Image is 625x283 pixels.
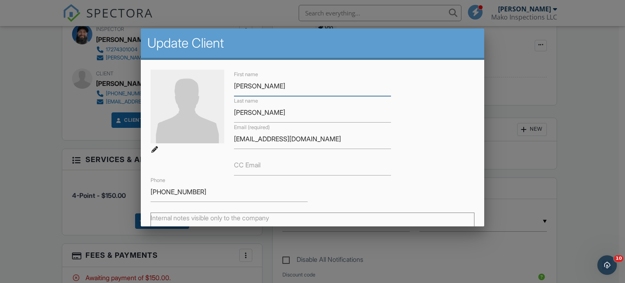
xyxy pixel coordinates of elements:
[151,70,224,143] img: default-user-f0147aede5fd5fa78ca7ade42f37bd4542148d508eef1c3d3ea960f66861d68b.jpg
[234,97,258,105] label: Last name
[234,71,258,78] label: First name
[234,124,270,131] label: Email (required)
[614,255,623,262] span: 10
[151,213,269,222] label: Internal notes visible only to the company
[597,255,617,275] iframe: Intercom live chat
[234,160,260,169] label: CC Email
[151,177,165,184] label: Phone
[147,35,478,51] h2: Update Client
